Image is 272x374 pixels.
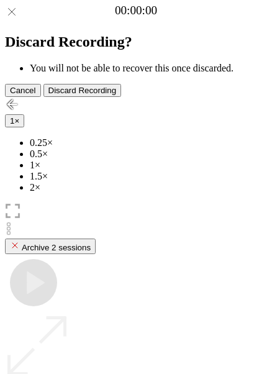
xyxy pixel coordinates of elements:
li: 1.5× [30,171,267,182]
button: Discard Recording [43,84,122,97]
button: Cancel [5,84,41,97]
button: Archive 2 sessions [5,239,96,254]
a: 00:00:00 [115,4,157,17]
span: 1 [10,116,14,125]
h2: Discard Recording? [5,34,267,50]
li: 2× [30,182,267,193]
li: 0.5× [30,148,267,160]
li: 1× [30,160,267,171]
div: Archive 2 sessions [10,240,91,252]
li: You will not be able to recover this once discarded. [30,63,267,74]
li: 0.25× [30,137,267,148]
button: 1× [5,114,24,127]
